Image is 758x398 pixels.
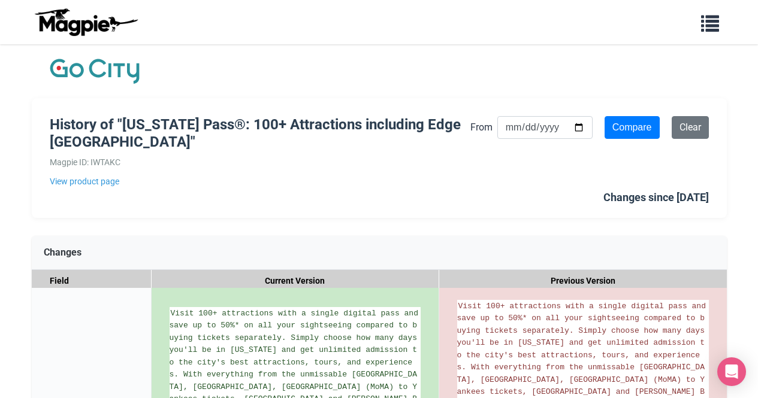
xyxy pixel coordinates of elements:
div: Previous Version [439,270,727,292]
a: View product page [50,175,470,188]
input: Compare [605,116,660,139]
label: From [470,120,493,135]
div: Open Intercom Messenger [717,357,746,386]
div: Current Version [152,270,439,292]
div: Changes [32,236,727,270]
div: Magpie ID: IWTAKC [50,156,470,169]
div: Changes since [DATE] [603,189,709,206]
h1: History of "[US_STATE] Pass®: 100+ Attractions including Edge [GEOGRAPHIC_DATA]" [50,116,470,151]
a: Clear [672,116,709,139]
img: logo-ab69f6fb50320c5b225c76a69d11143b.png [32,8,140,37]
div: Field [32,270,152,292]
img: Company Logo [50,56,140,86]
